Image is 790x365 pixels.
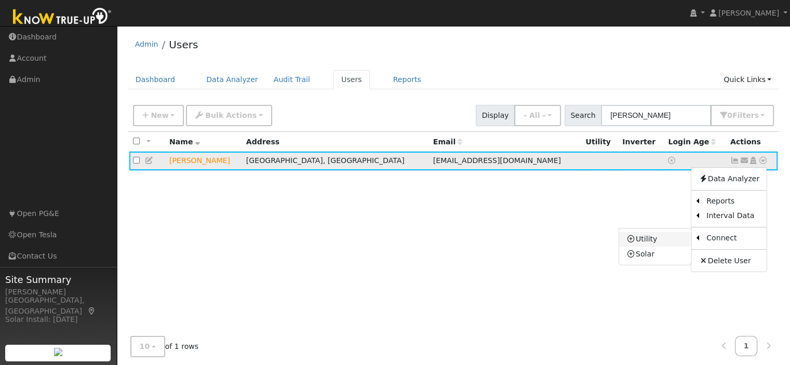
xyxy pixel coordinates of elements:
a: Audit Trail [266,70,318,89]
a: Interval Data [699,209,767,223]
button: 0Filters [711,105,774,126]
span: Site Summary [5,273,111,287]
a: Delete User [691,253,767,268]
a: Data Analyzer [198,70,266,89]
a: 1 [735,336,758,356]
td: Lead [166,152,243,171]
span: s [754,111,758,119]
td: [GEOGRAPHIC_DATA], [GEOGRAPHIC_DATA] [243,152,430,171]
a: Other actions [758,155,768,166]
div: Solar Install: [DATE] [5,314,111,325]
a: Reports [699,194,767,209]
div: Inverter [622,137,661,147]
a: Edit User [145,156,154,165]
img: Know True-Up [8,6,117,29]
span: [EMAIL_ADDRESS][DOMAIN_NAME] [433,156,561,165]
a: Admin [135,40,158,48]
span: of 1 rows [130,336,199,357]
div: Address [246,137,426,147]
span: Email [433,138,462,146]
div: [PERSON_NAME] [5,287,111,298]
a: Login As [748,156,758,165]
a: Data Analyzer [691,171,767,186]
span: Display [476,105,515,126]
a: Not connected [730,156,740,165]
div: Actions [730,137,774,147]
a: Users [333,70,370,89]
a: No login access [668,156,677,165]
a: Users [169,38,198,51]
span: Bulk Actions [205,111,257,119]
input: Search [601,105,711,126]
span: Name [169,138,200,146]
button: Bulk Actions [186,105,272,126]
div: [GEOGRAPHIC_DATA], [GEOGRAPHIC_DATA] [5,295,111,317]
span: 10 [140,342,150,350]
span: Days since last login [668,138,716,146]
span: Search [565,105,601,126]
a: Quick Links [716,70,779,89]
a: Dashboard [128,70,183,89]
a: dchuang14@gmail.com [740,155,749,166]
button: New [133,105,184,126]
a: Utility [619,232,691,247]
a: Connect [699,231,767,246]
button: 10 [130,336,165,357]
span: [PERSON_NAME] [718,9,779,17]
a: Solar [619,247,691,261]
img: retrieve [54,348,62,356]
button: - All - [514,105,561,126]
a: Map [87,307,97,315]
div: Utility [585,137,615,147]
span: New [151,111,168,119]
a: Reports [385,70,429,89]
span: Filter [732,111,759,119]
